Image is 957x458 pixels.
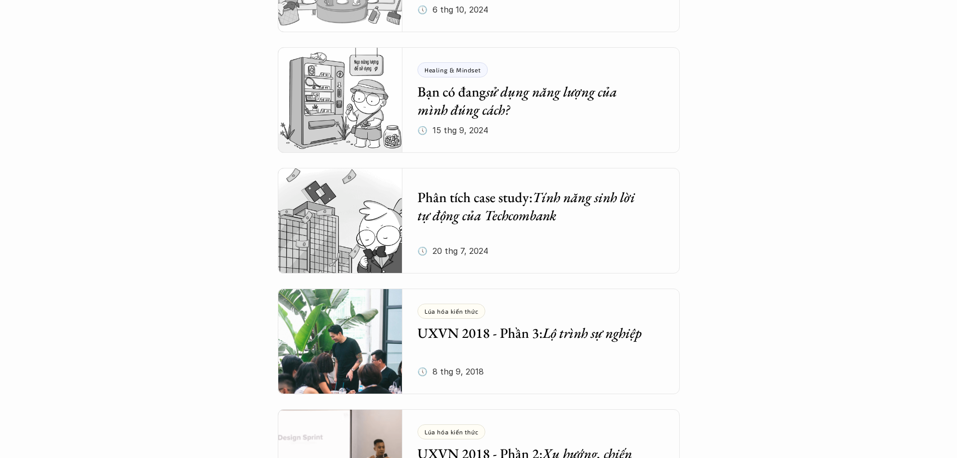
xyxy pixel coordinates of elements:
h5: Bạn có đang [417,82,650,119]
a: Healing & MindsetBạn có đangsử dụng năng lượng của mình đúng cách?🕔 15 thg 9, 2024 [278,47,680,153]
p: 🕔 20 thg 7, 2024 [417,243,488,258]
p: 🕔 8 thg 9, 2018 [417,364,484,379]
em: Tính năng sinh lời tự động của Techcombank [417,188,638,224]
p: Lúa hóa kiến thức [424,428,478,435]
p: Healing & Mindset [424,66,481,73]
p: 🕔 15 thg 9, 2024 [417,123,488,138]
p: 🕔 6 thg 10, 2024 [417,2,488,17]
em: sử dụng năng lượng của mình đúng cách? [417,82,620,119]
h5: Phân tích case study: [417,188,650,225]
a: Phân tích case study:Tính năng sinh lời tự động của Techcombank🕔 20 thg 7, 2024 [278,168,680,273]
h5: UXVN 2018 - Phần 3: [417,324,650,342]
a: Lúa hóa kiến thứcUXVN 2018 - Phần 3:Lộ trình sự nghiệp🕔 8 thg 9, 2018 [278,289,680,394]
em: Lộ trình sự nghiệp [543,324,642,342]
p: Lúa hóa kiến thức [424,308,478,315]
